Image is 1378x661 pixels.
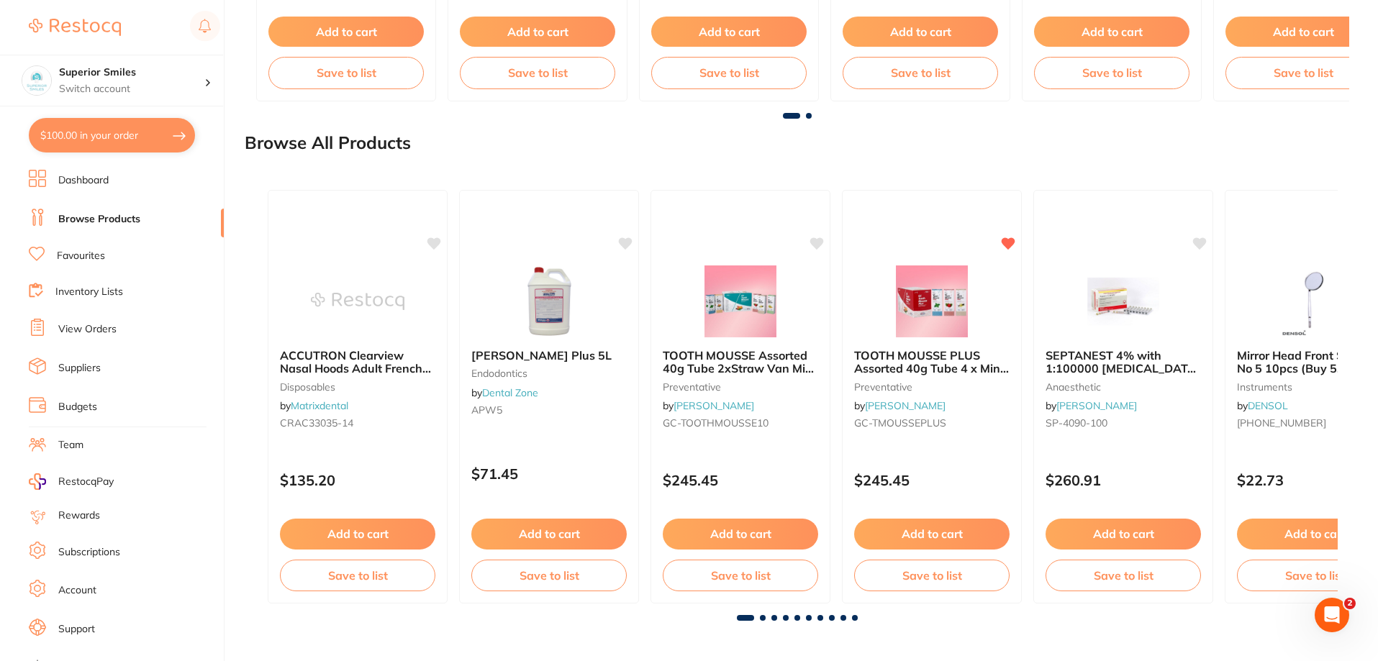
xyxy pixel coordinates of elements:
a: View Orders [58,322,117,337]
button: Add to cart [854,519,1010,549]
button: Add to cart [280,519,435,549]
span: SEPTANEST 4% with 1:100000 [MEDICAL_DATA] 2.2ml 2xBox 50 GOLD [1046,348,1200,389]
a: Restocq Logo [29,11,121,44]
p: $135.20 [280,472,435,488]
small: disposables [280,381,435,393]
b: SEPTANEST 4% with 1:100000 adrenalin 2.2ml 2xBox 50 GOLD [1046,349,1201,375]
span: [PERSON_NAME] Plus 5L [471,348,612,363]
small: preventative [663,381,818,393]
button: Save to list [1046,560,1201,591]
b: Whiteley Aidal Plus 5L [471,349,627,362]
p: $245.45 [663,472,818,488]
a: Subscriptions [58,545,120,560]
h2: Browse All Products [245,133,411,153]
button: Save to list [280,560,435,591]
span: TOOTH MOUSSE PLUS Assorted 40g Tube 4 x Mint & Straw 2 x Van [854,348,1009,389]
a: RestocqPay [29,473,114,490]
a: [PERSON_NAME] [1056,399,1137,412]
a: Matrixdental [291,399,348,412]
small: preventative [854,381,1010,393]
span: by [1046,399,1137,412]
img: Mirror Head Front Surface No 5 10pcs (Buy 5, get 1 free) [1268,265,1361,337]
a: Team [58,438,83,452]
a: Budgets [58,400,97,414]
button: Add to cart [1046,519,1201,549]
button: Add to cart [268,17,424,47]
a: Dental Zone [482,386,538,399]
small: Endodontics [471,368,627,379]
img: TOOTH MOUSSE PLUS Assorted 40g Tube 4 x Mint & Straw 2 x Van [885,265,979,337]
iframe: Intercom live chat [1315,598,1349,632]
button: Save to list [460,57,615,88]
span: TOOTH MOUSSE Assorted 40g Tube 2xStraw Van Mint Melon Tfrutti [663,348,817,389]
a: Rewards [58,509,100,523]
a: Support [58,622,95,637]
button: Add to cart [471,519,627,549]
img: SEPTANEST 4% with 1:100000 adrenalin 2.2ml 2xBox 50 GOLD [1076,265,1170,337]
span: GC-TOOTHMOUSSE10 [663,416,769,429]
button: Save to list [663,560,818,591]
img: Whiteley Aidal Plus 5L [502,265,596,337]
a: Browse Products [58,212,140,227]
span: by [1237,399,1288,412]
img: TOOTH MOUSSE Assorted 40g Tube 2xStraw Van Mint Melon Tfrutti [694,265,787,337]
small: anaesthetic [1046,381,1201,393]
b: TOOTH MOUSSE PLUS Assorted 40g Tube 4 x Mint & Straw 2 x Van [854,349,1010,375]
span: 2 [1344,598,1356,609]
a: DENSOL [1248,399,1288,412]
p: $260.91 [1046,472,1201,488]
button: Save to list [651,57,807,88]
span: RestocqPay [58,475,114,489]
img: Superior Smiles [22,66,51,95]
button: Add to cart [460,17,615,47]
button: Save to list [268,57,424,88]
img: Restocq Logo [29,19,121,36]
span: APW5 [471,404,502,416]
b: ACCUTRON Clearview Nasal Hoods Adult French Vanilla (12) [280,349,435,375]
p: $71.45 [471,465,627,482]
button: Save to list [471,560,627,591]
p: Switch account [59,82,204,96]
span: CRAC33035-14 [280,416,353,429]
b: TOOTH MOUSSE Assorted 40g Tube 2xStraw Van Mint Melon Tfrutti [663,349,818,375]
img: RestocqPay [29,473,46,490]
a: Account [58,583,96,598]
button: Save to list [843,57,998,88]
button: Save to list [854,560,1010,591]
a: Suppliers [58,361,101,375]
span: by [663,399,754,412]
img: ACCUTRON Clearview Nasal Hoods Adult French Vanilla (12) [311,265,404,337]
a: Favourites [57,249,105,263]
span: SP-4090-100 [1046,416,1107,429]
span: by [280,399,348,412]
button: Add to cart [651,17,807,47]
button: Save to list [1034,57,1189,88]
p: $245.45 [854,472,1010,488]
button: Add to cart [843,17,998,47]
span: [PHONE_NUMBER] [1237,416,1326,429]
a: [PERSON_NAME] [674,399,754,412]
a: Inventory Lists [55,285,123,299]
h4: Superior Smiles [59,65,204,80]
button: Add to cart [1034,17,1189,47]
span: GC-TMOUSSEPLUS [854,416,946,429]
span: by [471,386,538,399]
span: ACCUTRON Clearview Nasal Hoods Adult French Vanilla (12) [280,348,431,389]
span: by [854,399,946,412]
a: Dashboard [58,173,109,188]
button: Add to cart [663,519,818,549]
button: $100.00 in your order [29,118,195,152]
a: [PERSON_NAME] [865,399,946,412]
